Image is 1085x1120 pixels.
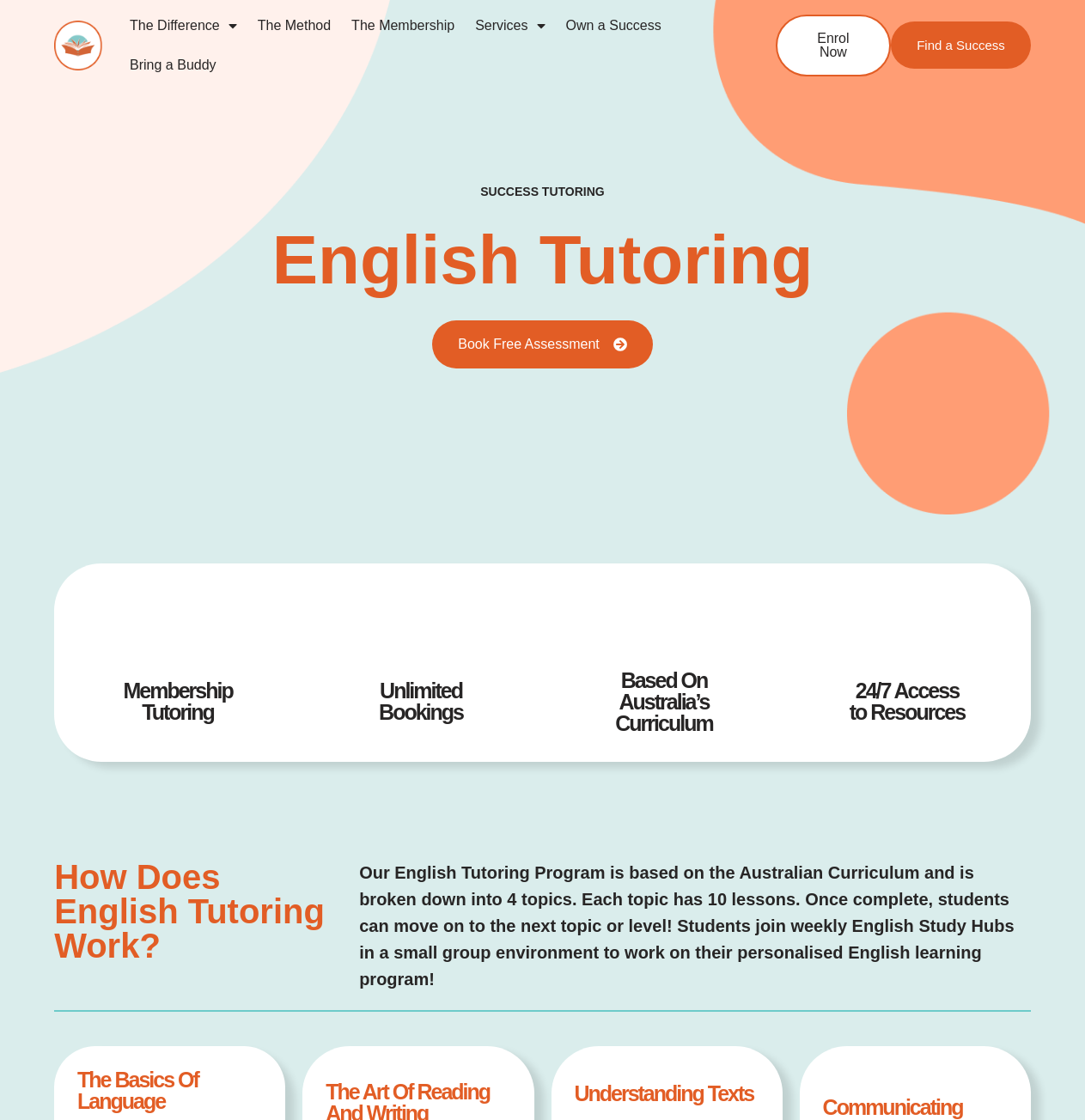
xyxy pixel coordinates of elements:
h4: Based On Australia’s Curriculum [569,670,759,734]
a: The Method [247,6,341,46]
span: Find a Success [917,39,1005,52]
h4: 24/7 Access to Resources [812,680,1003,723]
nav: Menu [119,6,720,85]
a: Find a Success [891,21,1031,69]
a: The Membership [341,6,465,46]
p: Our English Tutoring Program is based on the Australian Curriculum and is broken down into 4 topi... [359,860,1031,993]
h3: How Does english Tutoring Work? [54,860,342,963]
a: Services [465,6,555,46]
a: The Difference [119,6,247,46]
h4: understanding texts [574,1083,759,1105]
h2: English Tutoring [272,226,814,295]
span: Enrol Now [803,32,863,59]
h4: Membership Tutoring [82,680,273,723]
h4: Unlimited Bookings [326,680,516,723]
a: Book Free Assessment [432,320,653,368]
h4: the basics of language [77,1069,262,1112]
a: Bring a Buddy [119,46,227,85]
a: Enrol Now [776,15,891,76]
span: Book Free Assessment [458,338,600,351]
a: Own a Success [556,6,672,46]
h2: success tutoring [480,184,604,199]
